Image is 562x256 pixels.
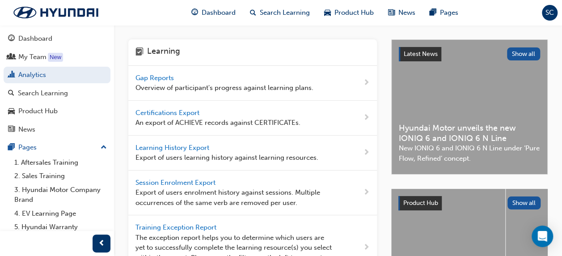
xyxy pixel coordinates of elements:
span: search-icon [8,90,14,98]
span: News [398,8,415,18]
span: next-icon [363,112,370,124]
span: car-icon [324,7,331,18]
span: next-icon [363,147,370,158]
a: news-iconNews [381,4,423,22]
span: up-icon [101,142,107,154]
span: pages-icon [8,144,15,152]
a: pages-iconPages [423,4,465,22]
div: Dashboard [18,34,52,44]
span: pages-icon [430,7,436,18]
a: Product Hub [4,103,110,119]
button: Show all [507,47,541,60]
div: Search Learning [18,88,68,98]
span: next-icon [363,77,370,89]
span: Search Learning [260,8,310,18]
a: Gap Reports Overview of participant's progress against learning plans.next-icon [128,66,377,101]
span: An export of ACHIEVE records against CERTIFICATEs. [135,118,300,128]
span: people-icon [8,53,15,61]
a: 4. EV Learning Page [11,207,110,221]
span: next-icon [363,242,370,253]
button: Show all [507,196,541,209]
span: prev-icon [98,238,105,249]
span: chart-icon [8,71,15,79]
span: SC [545,8,554,18]
span: search-icon [250,7,256,18]
a: Certifications Export An export of ACHIEVE records against CERTIFICATEs.next-icon [128,101,377,136]
a: News [4,121,110,138]
div: My Team [18,52,46,62]
h4: Learning [147,47,180,58]
span: Latest News [404,50,438,58]
a: Dashboard [4,30,110,47]
button: Pages [4,139,110,156]
span: Dashboard [202,8,236,18]
span: next-icon [363,187,370,198]
span: Training Exception Report [135,223,218,231]
span: news-icon [388,7,395,18]
span: Product Hub [334,8,374,18]
a: 2. Sales Training [11,169,110,183]
a: Latest NewsShow allHyundai Motor unveils the new IONIQ 6 and IONIQ 6 N LineNew IONIQ 6 and IONIQ ... [391,39,548,175]
a: search-iconSearch Learning [243,4,317,22]
span: car-icon [8,107,15,115]
span: Pages [440,8,458,18]
span: guage-icon [8,35,15,43]
span: Learning History Export [135,144,211,152]
span: Gap Reports [135,74,176,82]
a: 5. Hyundai Warranty [11,220,110,234]
div: Pages [18,142,37,153]
a: Product HubShow all [398,196,541,210]
a: car-iconProduct Hub [317,4,381,22]
a: My Team [4,49,110,65]
span: New IONIQ 6 and IONIQ 6 N Line under ‘Pure Flow, Refined’ concept. [399,143,540,163]
button: SC [542,5,558,21]
div: Tooltip anchor [48,53,63,62]
div: Open Intercom Messenger [532,226,553,247]
a: 1. Aftersales Training [11,156,110,170]
div: Product Hub [18,106,58,116]
div: News [18,124,35,135]
span: news-icon [8,126,15,134]
span: Overview of participant's progress against learning plans. [135,83,313,93]
span: Session Enrolment Export [135,179,217,187]
span: Export of users learning history against learning resources. [135,153,318,163]
span: guage-icon [191,7,198,18]
span: Export of users enrolment history against sessions. Multiple occurrences of the same verb are rem... [135,188,334,208]
a: Learning History Export Export of users learning history against learning resources.next-icon [128,136,377,171]
span: Product Hub [403,199,438,207]
img: Trak [4,3,107,22]
a: 3. Hyundai Motor Company Brand [11,183,110,207]
span: learning-icon [135,47,144,58]
a: Analytics [4,67,110,83]
span: Hyundai Motor unveils the new IONIQ 6 and IONIQ 6 N Line [399,123,540,143]
button: DashboardMy TeamAnalyticsSearch LearningProduct HubNews [4,29,110,139]
a: Search Learning [4,85,110,102]
a: guage-iconDashboard [184,4,243,22]
span: Certifications Export [135,109,201,117]
a: Session Enrolment Export Export of users enrolment history against sessions. Multiple occurrences... [128,171,377,216]
a: Latest NewsShow all [399,47,540,61]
